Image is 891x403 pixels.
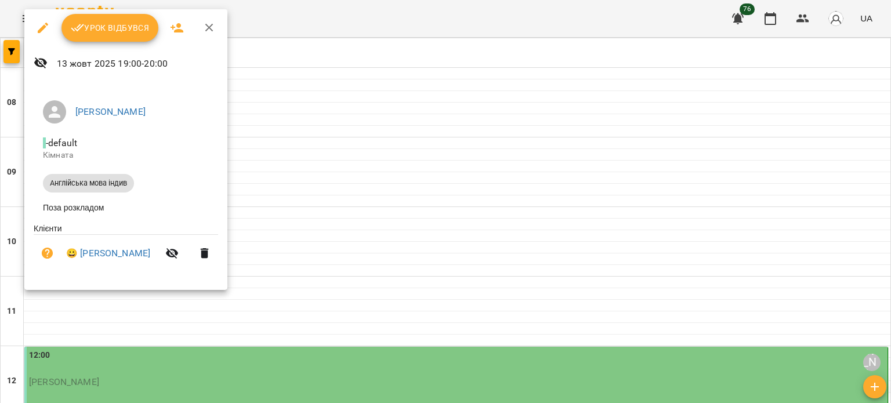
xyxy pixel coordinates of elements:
[34,223,218,277] ul: Клієнти
[43,178,134,188] span: Англійська мова індив
[61,14,159,42] button: Урок відбувся
[66,246,150,260] a: 😀 [PERSON_NAME]
[57,57,219,71] p: 13 жовт 2025 19:00 - 20:00
[75,106,146,117] a: [PERSON_NAME]
[34,239,61,267] button: Візит ще не сплачено. Додати оплату?
[34,197,218,218] li: Поза розкладом
[71,21,150,35] span: Урок відбувся
[43,137,79,148] span: - default
[43,150,209,161] p: Кімната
